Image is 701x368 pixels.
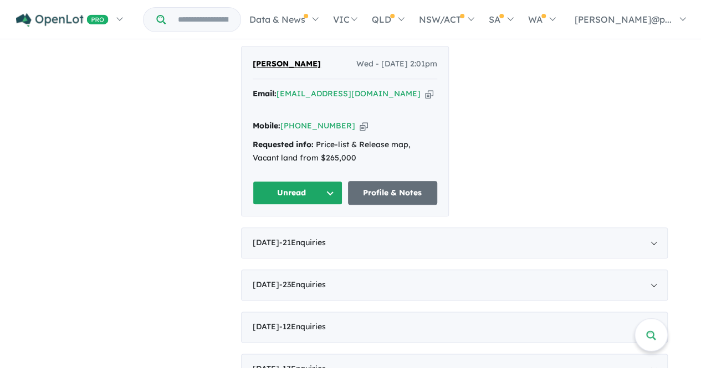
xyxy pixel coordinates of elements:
[253,139,314,149] strong: Requested info:
[241,269,668,300] div: [DATE]
[360,120,368,132] button: Copy
[241,227,668,258] div: [DATE]
[348,181,438,205] a: Profile & Notes
[253,121,280,131] strong: Mobile:
[253,181,342,205] button: Unread
[356,58,437,71] span: Wed - [DATE] 2:01pm
[425,88,433,100] button: Copy
[280,121,355,131] a: [PHONE_NUMBER]
[279,237,326,247] span: - 21 Enquir ies
[279,279,326,289] span: - 23 Enquir ies
[16,13,109,27] img: Openlot PRO Logo White
[279,322,326,331] span: - 12 Enquir ies
[277,89,421,99] a: [EMAIL_ADDRESS][DOMAIN_NAME]
[575,14,672,25] span: [PERSON_NAME]@p...
[253,89,277,99] strong: Email:
[253,58,321,71] a: [PERSON_NAME]
[253,138,437,165] div: Price-list & Release map, Vacant land from $265,000
[241,312,668,343] div: [DATE]
[168,8,238,32] input: Try estate name, suburb, builder or developer
[253,59,321,69] span: [PERSON_NAME]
